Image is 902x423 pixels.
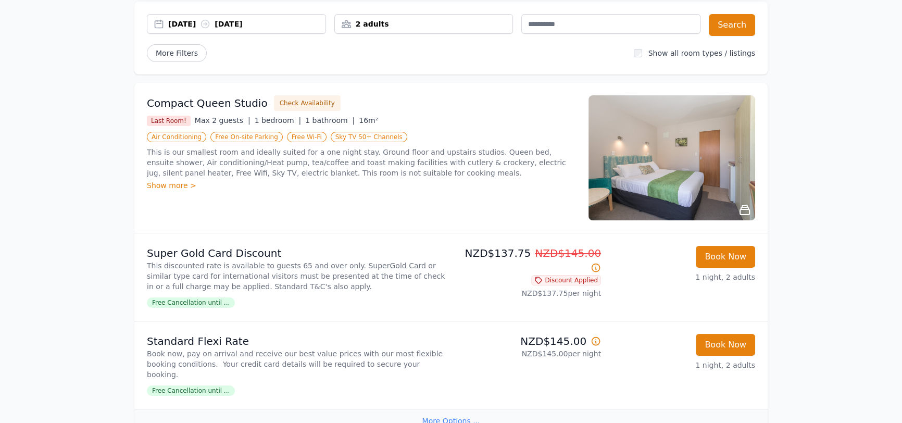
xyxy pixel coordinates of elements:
span: 1 bathroom | [305,116,355,125]
p: NZD$137.75 per night [455,288,601,298]
p: Super Gold Card Discount [147,246,447,260]
p: NZD$145.00 per night [455,349,601,359]
span: Free Cancellation until ... [147,385,235,396]
span: Discount Applied [531,275,601,285]
span: Sky TV 50+ Channels [331,132,407,142]
button: Book Now [696,334,755,356]
p: NZD$137.75 [455,246,601,275]
div: 2 adults [335,19,513,29]
button: Check Availability [274,95,341,111]
span: Air Conditioning [147,132,206,142]
span: Free On-site Parking [210,132,283,142]
p: 1 night, 2 adults [609,360,755,370]
button: Book Now [696,246,755,268]
span: NZD$145.00 [535,247,601,259]
p: Standard Flexi Rate [147,334,447,349]
p: This discounted rate is available to guests 65 and over only. SuperGold Card or similar type card... [147,260,447,292]
span: 1 bedroom | [255,116,302,125]
label: Show all room types / listings [648,49,755,57]
h3: Compact Queen Studio [147,96,268,110]
span: Free Wi-Fi [287,132,327,142]
span: Free Cancellation until ... [147,297,235,308]
div: Show more > [147,180,576,191]
div: [DATE] [DATE] [168,19,325,29]
p: NZD$145.00 [455,334,601,349]
p: 1 night, 2 adults [609,272,755,282]
span: More Filters [147,44,207,62]
span: 16m² [359,116,378,125]
span: Max 2 guests | [195,116,250,125]
p: This is our smallest room and ideally suited for a one night stay. Ground floor and upstairs stud... [147,147,576,178]
button: Search [709,14,755,36]
span: Last Room! [147,116,191,126]
p: Book now, pay on arrival and receive our best value prices with our most flexible booking conditi... [147,349,447,380]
